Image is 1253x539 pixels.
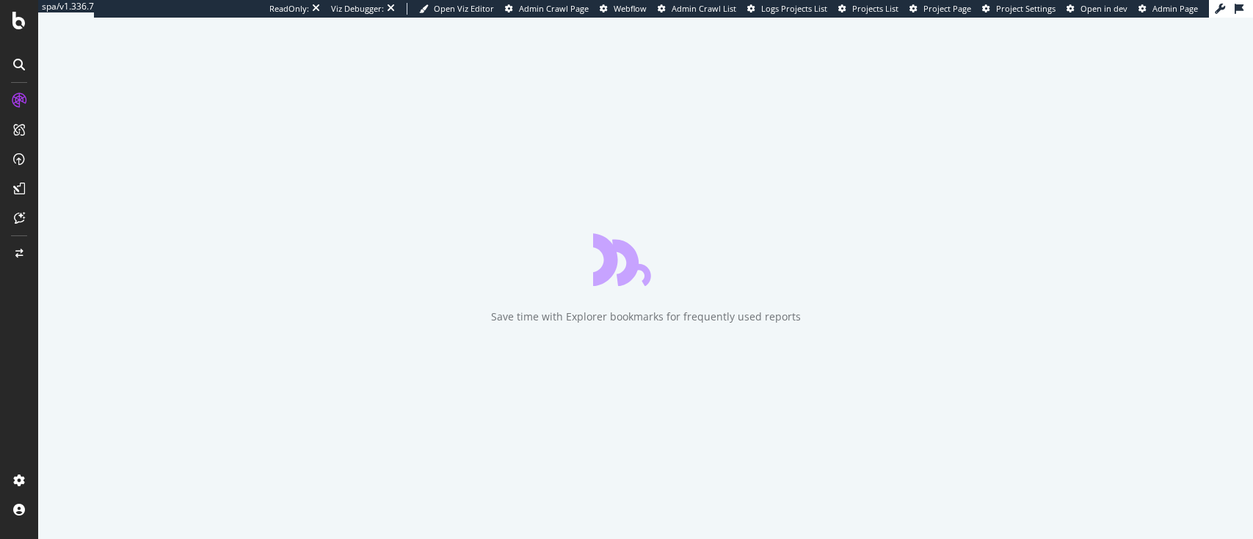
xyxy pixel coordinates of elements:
[996,3,1056,14] span: Project Settings
[600,3,647,15] a: Webflow
[838,3,898,15] a: Projects List
[761,3,827,14] span: Logs Projects List
[614,3,647,14] span: Webflow
[519,3,589,14] span: Admin Crawl Page
[923,3,971,14] span: Project Page
[658,3,736,15] a: Admin Crawl List
[434,3,494,14] span: Open Viz Editor
[1138,3,1198,15] a: Admin Page
[1081,3,1127,14] span: Open in dev
[1152,3,1198,14] span: Admin Page
[505,3,589,15] a: Admin Crawl Page
[331,3,384,15] div: Viz Debugger:
[491,309,801,324] div: Save time with Explorer bookmarks for frequently used reports
[269,3,309,15] div: ReadOnly:
[909,3,971,15] a: Project Page
[852,3,898,14] span: Projects List
[982,3,1056,15] a: Project Settings
[593,233,699,286] div: animation
[672,3,736,14] span: Admin Crawl List
[1067,3,1127,15] a: Open in dev
[747,3,827,15] a: Logs Projects List
[419,3,494,15] a: Open Viz Editor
